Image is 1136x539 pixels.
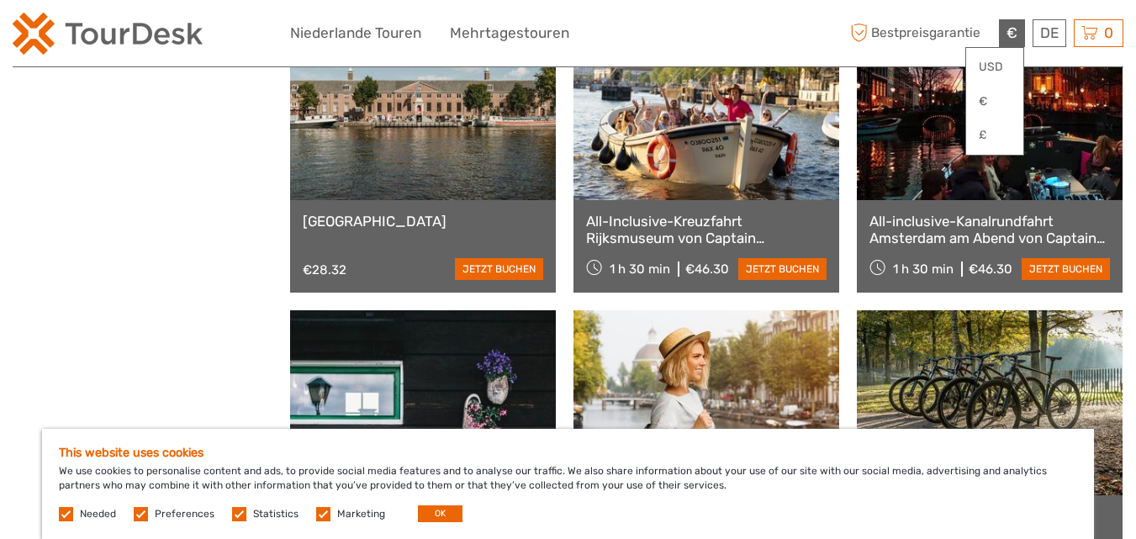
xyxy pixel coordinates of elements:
[455,258,543,280] a: jetzt buchen
[290,21,421,45] a: Niederlande Touren
[193,26,214,46] button: Open LiveChat chat widget
[966,120,1023,151] a: £
[846,19,995,47] span: Bestpreisgarantie
[80,507,116,521] label: Needed
[418,505,462,522] button: OK
[1102,24,1116,41] span: 0
[869,213,1110,247] a: All-inclusive-Kanalrundfahrt Amsterdam am Abend von Captain [PERSON_NAME]
[1022,258,1110,280] a: jetzt buchen
[1033,19,1066,47] div: DE
[610,262,670,277] span: 1 h 30 min
[59,446,1077,460] h5: This website uses cookies
[969,262,1012,277] div: €46.30
[13,13,203,55] img: 2254-3441b4b5-4e5f-4d00-b396-31f1d84a6ebf_logo_small.png
[337,507,385,521] label: Marketing
[966,87,1023,117] a: €
[303,213,543,230] a: [GEOGRAPHIC_DATA]
[893,262,954,277] span: 1 h 30 min
[253,507,299,521] label: Statistics
[738,258,827,280] a: jetzt buchen
[966,52,1023,82] a: USD
[42,429,1094,539] div: We use cookies to personalise content and ads, to provide social media features and to analyse ou...
[303,262,346,277] div: €28.32
[24,29,190,43] p: We're away right now. Please check back later!
[155,507,214,521] label: Preferences
[586,213,827,247] a: All-Inclusive-Kreuzfahrt Rijksmuseum von Captain [PERSON_NAME]
[450,21,569,45] a: Mehrtagestouren
[685,262,729,277] div: €46.30
[1007,24,1017,41] span: €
